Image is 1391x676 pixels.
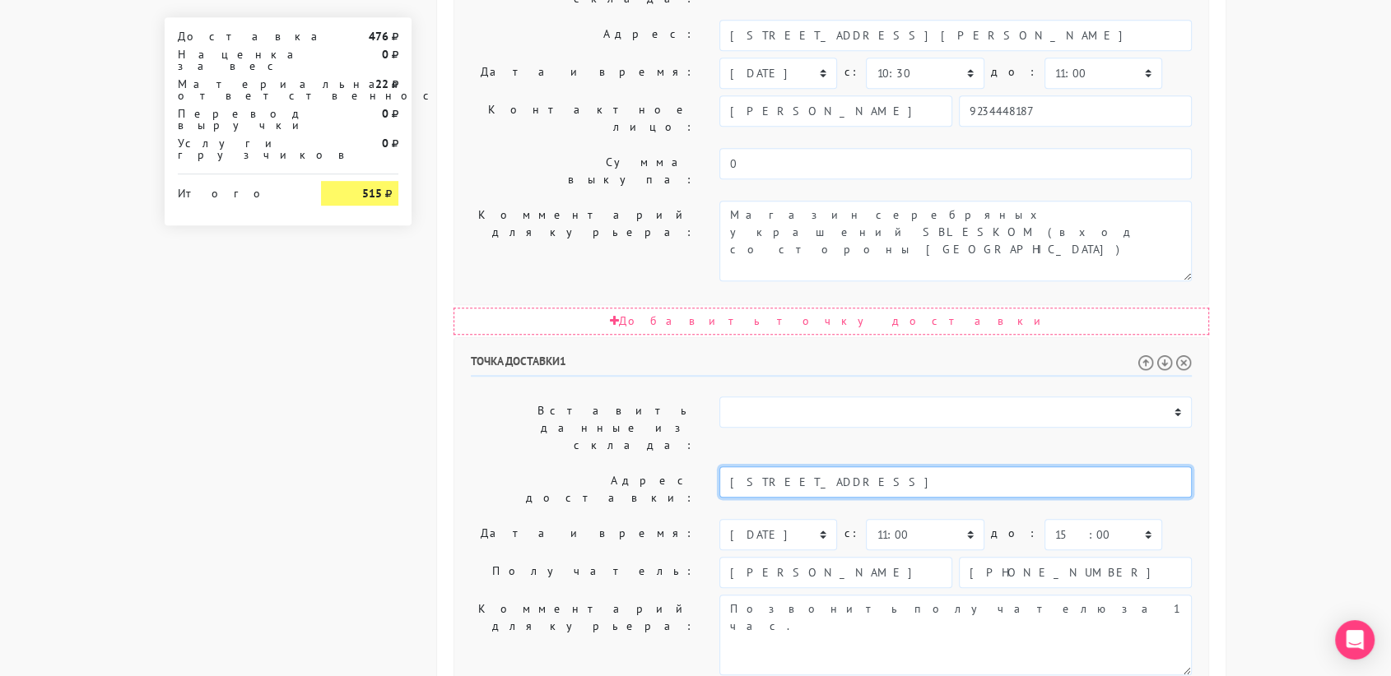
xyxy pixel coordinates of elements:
[458,396,707,460] label: Вставить данные из склада:
[719,557,952,588] input: Имя
[165,49,309,72] div: Наценка за вес
[959,557,1192,588] input: Телефон
[719,95,952,127] input: Имя
[458,466,707,512] label: Адрес доставки:
[560,354,566,368] span: 1
[382,136,388,150] strong: 0
[991,519,1038,548] label: до:
[458,201,707,281] label: Комментарий для курьера:
[991,58,1038,86] label: до:
[178,181,296,199] div: Итого
[165,108,309,131] div: Перевод выручки
[844,58,859,86] label: c:
[165,137,309,160] div: Услуги грузчиков
[458,557,707,588] label: Получатель:
[454,308,1209,335] div: Добавить точку доставки
[369,29,388,44] strong: 476
[165,78,309,101] div: Материальная ответственность
[458,519,707,550] label: Дата и время:
[1335,620,1375,660] div: Open Intercom Messenger
[165,30,309,42] div: Доставка
[458,595,707,675] label: Комментарий для курьера:
[719,595,1192,675] textarea: Позвонить получателю за 1 час.
[382,106,388,121] strong: 0
[458,20,707,51] label: Адрес:
[458,95,707,141] label: Контактное лицо:
[458,148,707,194] label: Сумма выкупа:
[362,186,382,201] strong: 515
[844,519,859,548] label: c:
[382,47,388,62] strong: 0
[375,76,388,91] strong: 22
[471,354,1192,377] h6: Точка доставки
[458,58,707,89] label: Дата и время:
[959,95,1192,127] input: Телефон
